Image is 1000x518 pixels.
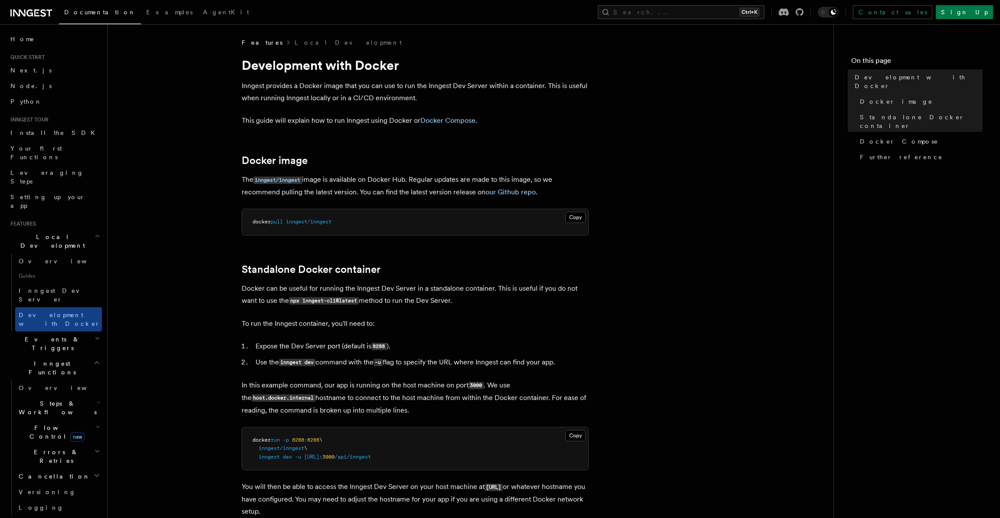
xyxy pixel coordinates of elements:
[319,437,322,443] span: \
[7,253,102,331] div: Local Development
[740,8,759,16] kbd: Ctrl+K
[7,78,102,94] a: Node.js
[851,69,983,94] a: Development with Docker
[59,3,141,24] a: Documentation
[242,318,589,330] p: To run the Inngest container, you'll need to:
[374,359,383,366] code: -u
[10,67,52,74] span: Next.js
[7,331,102,356] button: Events & Triggers
[19,311,100,327] span: Development with Docker
[15,472,90,481] span: Cancellation
[10,129,100,136] span: Install the SDK
[856,109,983,134] a: Standalone Docker container
[304,454,322,460] span: [URL]:
[15,484,102,500] a: Versioning
[860,113,983,130] span: Standalone Docker container
[15,283,102,307] a: Inngest Dev Server
[7,141,102,165] a: Your first Functions
[15,380,102,396] a: Overview
[7,94,102,109] a: Python
[271,437,280,443] span: run
[860,97,933,106] span: Docker image
[253,175,302,184] a: inngest/inngest
[15,448,94,465] span: Errors & Retries
[283,454,292,460] span: dev
[7,31,102,47] a: Home
[19,488,76,495] span: Versioning
[19,258,108,265] span: Overview
[146,9,193,16] span: Examples
[851,56,983,69] h4: On this page
[253,356,589,369] li: Use the command with the flag to specify the URL where Inngest can find your app.
[10,169,84,185] span: Leveraging Steps
[70,432,85,442] span: new
[10,82,52,89] span: Node.js
[7,229,102,253] button: Local Development
[304,445,307,451] span: \
[860,153,943,161] span: Further reference
[253,177,302,184] code: inngest/inngest
[818,7,839,17] button: Toggle dark mode
[7,380,102,515] div: Inngest Functions
[141,3,198,23] a: Examples
[295,454,301,460] span: -u
[10,98,42,105] span: Python
[242,481,589,518] p: You will then be able to access the Inngest Dev Server on your host machine at or whatever hostna...
[253,340,589,353] li: Expose the Dev Server port (default is ).
[7,359,94,377] span: Inngest Functions
[420,116,475,125] a: Docker Compose
[10,35,35,43] span: Home
[485,484,503,491] code: [URL]
[304,437,307,443] span: :
[15,253,102,269] a: Overview
[485,188,536,196] a: our Github repo
[203,9,249,16] span: AgentKit
[289,297,359,305] code: npx inngest-cli@latest
[198,3,254,23] a: AgentKit
[7,189,102,213] a: Setting up your app
[565,212,586,223] button: Copy
[371,343,387,350] code: 8288
[242,379,589,416] p: In this example command, our app is running on the host machine on port . We use the hostname to ...
[252,219,271,225] span: docker
[565,430,586,441] button: Copy
[279,359,315,366] code: inngest dev
[598,5,764,19] button: Search...Ctrl+K
[7,165,102,189] a: Leveraging Steps
[242,115,589,127] p: This guide will explain how to run Inngest using Docker or .
[7,62,102,78] a: Next.js
[242,57,589,73] h1: Development with Docker
[19,504,64,511] span: Logging
[307,437,319,443] span: 8288
[15,444,102,469] button: Errors & Retries
[855,73,983,90] span: Development with Docker
[242,174,589,198] p: The image is available on Docker Hub. Regular updates are made to this image, so we recommend pul...
[252,394,315,402] code: host.docker.internal
[252,437,271,443] span: docker
[19,287,93,303] span: Inngest Dev Server
[853,5,932,19] a: Contact sales
[271,219,283,225] span: pull
[322,454,334,460] span: 3000
[7,335,95,352] span: Events & Triggers
[19,384,108,391] span: Overview
[936,5,993,19] a: Sign Up
[259,445,304,451] span: inngest/inngest
[856,94,983,109] a: Docker image
[15,396,102,420] button: Steps & Workflows
[7,116,49,123] span: Inngest tour
[242,282,589,307] p: Docker can be useful for running the Inngest Dev Server in a standalone container. This is useful...
[259,454,280,460] span: inngest
[7,233,95,250] span: Local Development
[295,38,402,47] a: Local Development
[856,149,983,165] a: Further reference
[15,500,102,515] a: Logging
[10,145,62,161] span: Your first Functions
[242,263,380,275] a: Standalone Docker container
[242,38,282,47] span: Features
[15,399,97,416] span: Steps & Workflows
[242,154,308,167] a: Docker image
[860,137,938,146] span: Docker Compose
[15,420,102,444] button: Flow Controlnew
[856,134,983,149] a: Docker Compose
